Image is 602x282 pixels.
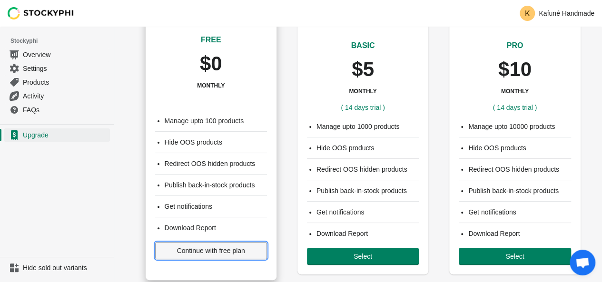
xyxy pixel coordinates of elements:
span: Overview [23,50,108,59]
li: Manage upto 100 products [165,116,267,126]
a: Overview [4,48,110,61]
p: $10 [498,59,532,80]
a: FAQs [4,103,110,117]
button: Select [307,248,419,265]
li: Download Report [316,229,419,238]
li: Publish back-in-stock products [165,180,267,190]
span: Settings [23,64,108,73]
a: Activity [4,89,110,103]
span: Avatar with initials K [520,6,535,21]
h3: MONTHLY [197,82,225,89]
li: Manage upto 1000 products [316,122,419,131]
span: FAQs [23,105,108,115]
span: Products [23,78,108,87]
span: ( 14 days trial ) [493,104,537,111]
a: Settings [4,61,110,75]
span: PRO [506,41,523,49]
span: ( 14 days trial ) [341,104,385,111]
a: Upgrade [4,128,110,142]
li: Manage upto 10000 products [468,122,571,131]
li: Publish back-in-stock products [316,186,419,195]
span: Select [354,253,372,260]
button: Continue with free plan [155,242,267,259]
li: Get notifications [165,202,267,211]
li: Hide OOS products [468,143,571,153]
p: $5 [352,59,374,80]
button: Avatar with initials KKafuné Handmade [516,4,598,23]
li: Hide OOS products [316,143,419,153]
img: Stockyphi [8,7,74,19]
li: Get notifications [468,207,571,217]
h3: MONTHLY [501,88,529,95]
h3: MONTHLY [349,88,376,95]
span: BASIC [351,41,375,49]
li: Get notifications [316,207,419,217]
button: Select [459,248,571,265]
li: Redirect OOS hidden products [468,165,571,174]
p: $0 [200,53,222,74]
span: FREE [201,36,221,44]
a: Products [4,75,110,89]
a: Open chat [570,250,595,275]
li: Redirect OOS hidden products [165,159,267,168]
span: Select [505,253,524,260]
li: Publish back-in-stock products [468,186,571,195]
p: Kafuné Handmade [539,10,594,17]
li: Redirect OOS hidden products [316,165,419,174]
span: Stockyphi [10,36,114,46]
a: Hide sold out variants [4,261,110,274]
span: Hide sold out variants [23,263,108,272]
span: Activity [23,91,108,101]
span: Upgrade [23,130,108,140]
text: K [525,10,530,18]
span: Continue with free plan [177,247,245,254]
li: Download Report [468,229,571,238]
li: Hide OOS products [165,137,267,147]
li: Download Report [165,223,267,233]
